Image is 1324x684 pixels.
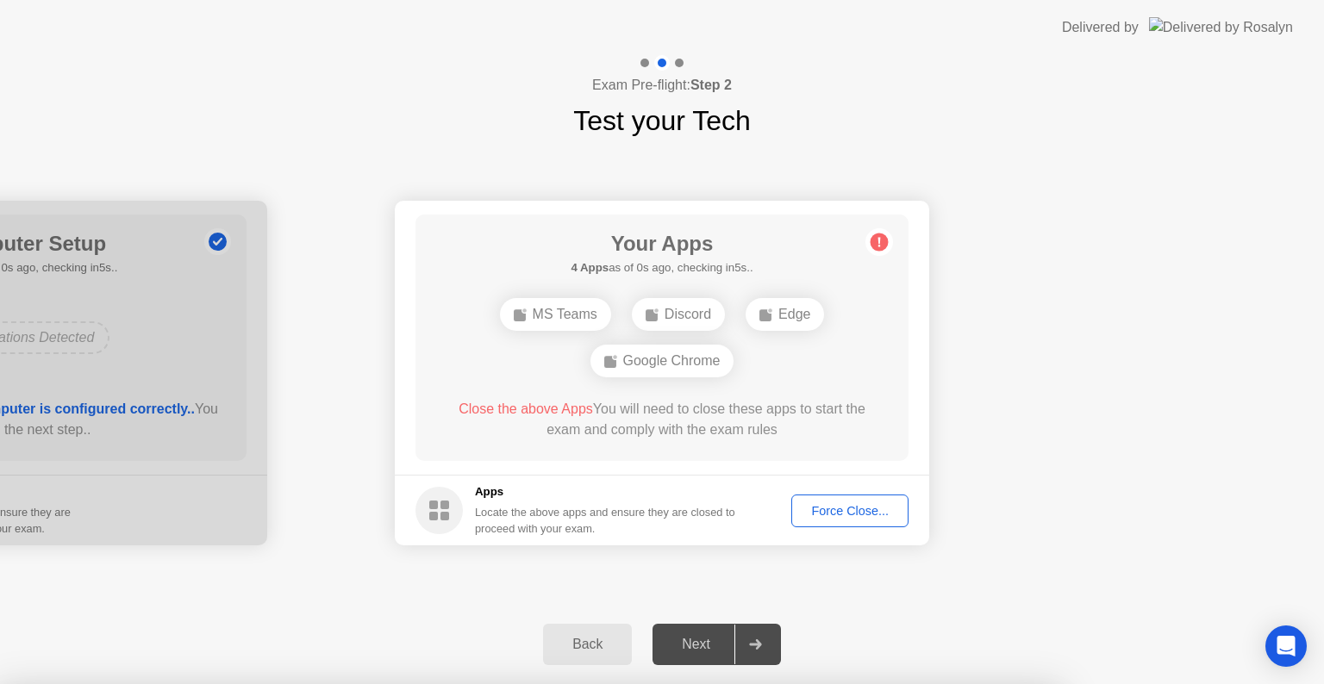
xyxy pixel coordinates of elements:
[475,504,736,537] div: Locate the above apps and ensure they are closed to proceed with your exam.
[459,401,593,416] span: Close the above Apps
[440,399,884,440] div: You will need to close these apps to start the exam and comply with the exam rules
[571,261,609,274] b: 4 Apps
[746,298,824,331] div: Edge
[590,345,734,377] div: Google Chrome
[1062,17,1139,38] div: Delivered by
[500,298,611,331] div: MS Teams
[797,504,902,518] div: Force Close...
[690,78,732,92] b: Step 2
[571,259,753,277] h5: as of 0s ago, checking in5s..
[573,100,751,141] h1: Test your Tech
[548,637,627,652] div: Back
[1149,17,1293,37] img: Delivered by Rosalyn
[475,483,736,501] h5: Apps
[1265,625,1307,667] div: Open Intercom Messenger
[571,228,753,259] h1: Your Apps
[632,298,725,331] div: Discord
[592,75,732,96] h4: Exam Pre-flight:
[658,637,734,652] div: Next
